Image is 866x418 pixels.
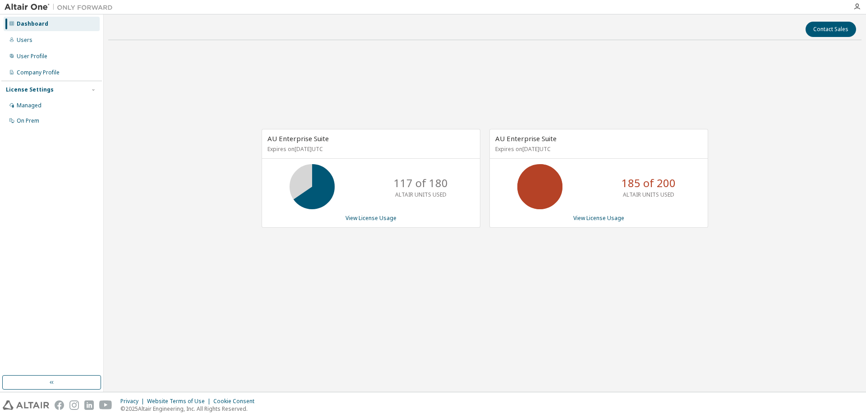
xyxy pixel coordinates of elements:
[267,134,329,143] span: AU Enterprise Suite
[17,69,60,76] div: Company Profile
[55,400,64,410] img: facebook.svg
[394,175,448,191] p: 117 of 180
[84,400,94,410] img: linkedin.svg
[17,53,47,60] div: User Profile
[120,398,147,405] div: Privacy
[17,20,48,28] div: Dashboard
[623,191,674,198] p: ALTAIR UNITS USED
[120,405,260,413] p: © 2025 Altair Engineering, Inc. All Rights Reserved.
[3,400,49,410] img: altair_logo.svg
[495,134,557,143] span: AU Enterprise Suite
[17,37,32,44] div: Users
[495,145,700,153] p: Expires on [DATE] UTC
[17,102,41,109] div: Managed
[5,3,117,12] img: Altair One
[69,400,79,410] img: instagram.svg
[147,398,213,405] div: Website Terms of Use
[213,398,260,405] div: Cookie Consent
[395,191,447,198] p: ALTAIR UNITS USED
[267,145,472,153] p: Expires on [DATE] UTC
[573,214,624,222] a: View License Usage
[345,214,396,222] a: View License Usage
[17,117,39,124] div: On Prem
[6,86,54,93] div: License Settings
[99,400,112,410] img: youtube.svg
[806,22,856,37] button: Contact Sales
[622,175,676,191] p: 185 of 200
